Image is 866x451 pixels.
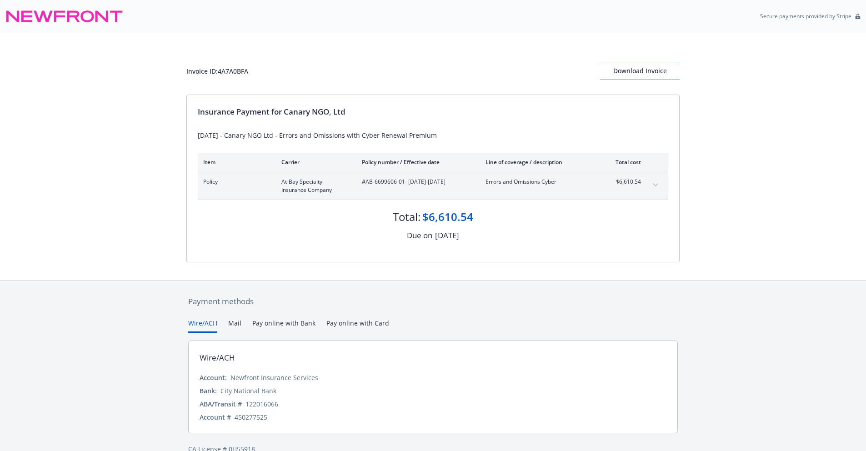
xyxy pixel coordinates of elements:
[200,352,235,364] div: Wire/ACH
[281,178,347,194] span: At-Bay Specialty Insurance Company
[200,412,231,422] div: Account #
[230,373,318,382] div: Newfront Insurance Services
[486,158,592,166] div: Line of coverage / description
[198,130,668,140] div: [DATE] - Canary NGO Ltd - Errors and Omissions with Cyber Renewal Premium
[600,62,680,80] button: Download Invoice
[200,386,217,396] div: Bank:
[393,209,420,225] div: Total:
[281,158,347,166] div: Carrier
[486,178,592,186] span: Errors and Omissions Cyber
[200,399,242,409] div: ABA/Transit #
[422,209,473,225] div: $6,610.54
[607,178,641,186] span: $6,610.54
[228,318,241,333] button: Mail
[235,412,267,422] div: 450277525
[200,373,227,382] div: Account:
[245,399,278,409] div: 122016066
[760,12,851,20] p: Secure payments provided by Stripe
[362,158,471,166] div: Policy number / Effective date
[252,318,315,333] button: Pay online with Bank
[188,296,678,307] div: Payment methods
[326,318,389,333] button: Pay online with Card
[407,230,432,241] div: Due on
[648,178,663,192] button: expand content
[435,230,459,241] div: [DATE]
[198,106,668,118] div: Insurance Payment for Canary NGO, Ltd
[188,318,217,333] button: Wire/ACH
[203,178,267,186] span: Policy
[607,158,641,166] div: Total cost
[362,178,471,186] span: #AB-6699606-01 - [DATE]-[DATE]
[198,172,668,200] div: PolicyAt-Bay Specialty Insurance Company#AB-6699606-01- [DATE]-[DATE]Errors and Omissions Cyber$6...
[220,386,276,396] div: City National Bank
[186,66,248,76] div: Invoice ID: 4A7A0BFA
[203,158,267,166] div: Item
